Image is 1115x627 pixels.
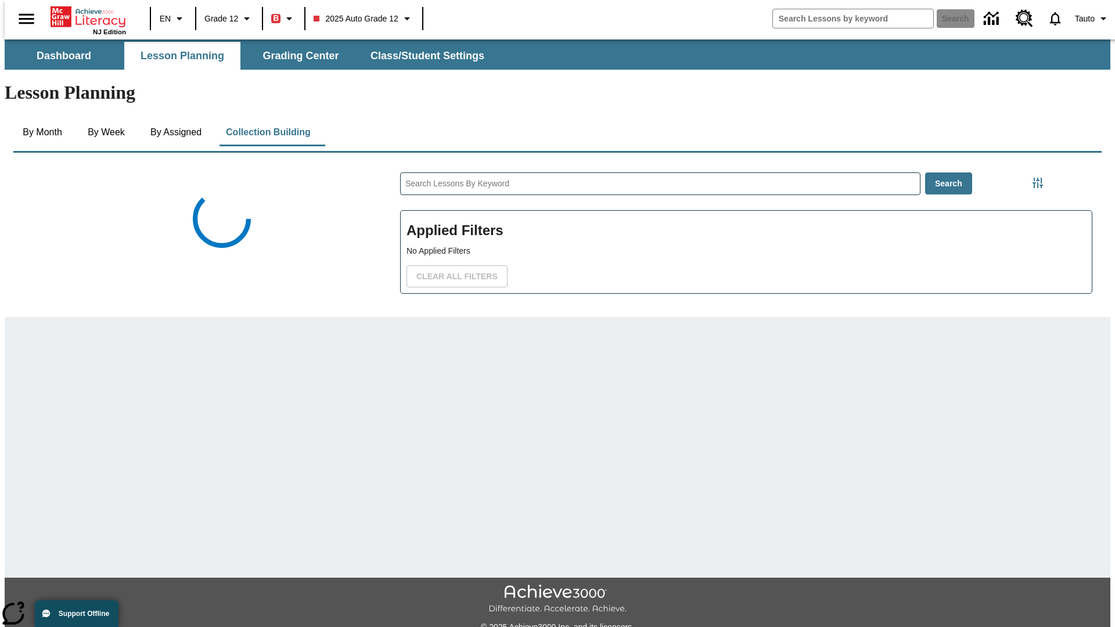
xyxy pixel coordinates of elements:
div: Applied Filters [400,210,1092,294]
button: Collection Building [217,118,320,146]
button: Boost Class color is red. Change class color [267,8,301,29]
div: SubNavbar [5,39,1110,70]
a: Data Center [977,3,1009,35]
input: search field [773,9,933,28]
div: Home [51,4,126,35]
button: Profile/Settings [1070,8,1115,29]
button: Search [925,172,972,195]
button: Class: 2025 Auto Grade 12, Select your class [309,8,418,29]
div: SubNavbar [5,42,495,70]
span: EN [160,13,171,25]
span: Dashboard [37,49,91,63]
button: Language: EN, Select a language [154,8,192,29]
button: Grading Center [243,42,359,70]
span: Grading Center [262,49,339,63]
span: B [273,11,279,26]
a: Resource Center, Will open in new tab [1009,3,1040,34]
span: NJ Edition [93,28,126,35]
h1: Lesson Planning [5,82,1110,103]
a: Home [51,5,126,28]
div: Collections [4,148,382,317]
button: Dashboard [6,42,122,70]
span: Support Offline [59,610,109,618]
button: Filters Side menu [1026,171,1049,194]
button: By Week [77,118,135,146]
button: Open side menu [9,2,44,36]
button: By Month [13,118,71,146]
a: Notifications [1040,3,1070,34]
p: No Applied Filters [407,245,1086,257]
button: Grade: Grade 12, Select a grade [200,8,258,29]
button: Lesson Planning [124,42,240,70]
span: 2025 Auto Grade 12 [314,13,398,25]
button: By Assigned [141,118,211,146]
span: Grade 12 [204,13,238,25]
span: Tauto [1075,13,1095,25]
h2: Applied Filters [407,217,1086,245]
button: Class/Student Settings [361,42,494,70]
button: Support Offline [35,600,118,627]
input: Search Lessons By Keyword [401,173,920,194]
span: Lesson Planning [141,49,224,63]
div: Search [382,148,1102,317]
img: Achieve3000 Differentiate Accelerate Achieve [488,585,627,614]
span: Class/Student Settings [371,49,484,63]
